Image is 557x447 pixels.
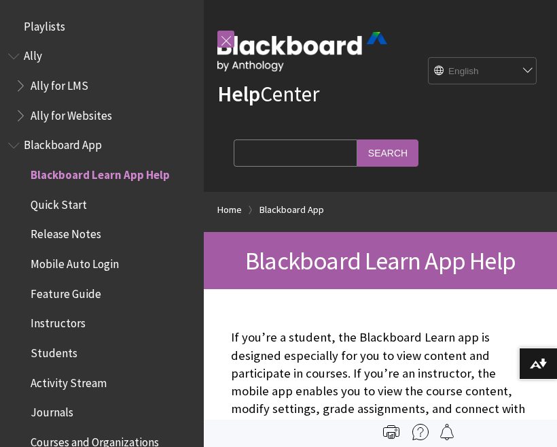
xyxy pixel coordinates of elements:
[217,201,242,218] a: Home
[24,45,42,63] span: Ally
[31,252,119,271] span: Mobile Auto Login
[31,282,101,301] span: Feature Guide
[217,80,319,107] a: HelpCenter
[217,32,387,71] img: Blackboard by Anthology
[383,424,399,440] img: Print
[31,193,87,212] span: Quick Start
[31,104,112,122] span: Ally for Websites
[31,312,86,331] span: Instructors
[217,80,260,107] strong: Help
[31,401,73,420] span: Journals
[31,342,77,360] span: Students
[31,163,170,182] span: Blackboard Learn App Help
[357,139,418,166] input: Search
[8,15,196,38] nav: Book outline for Playlists
[245,245,516,276] span: Blackboard Learn App Help
[429,58,537,85] select: Site Language Selector
[24,134,102,152] span: Blackboard App
[259,201,324,218] a: Blackboard App
[412,424,429,440] img: More help
[31,223,101,242] span: Release Notes
[8,45,196,127] nav: Book outline for Anthology Ally Help
[231,329,530,435] p: If you’re a student, the Blackboard Learn app is designed especially for you to view content and ...
[31,74,88,93] span: Ally for LMS
[439,424,455,440] img: Follow this page
[24,15,65,33] span: Playlists
[31,371,107,390] span: Activity Stream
